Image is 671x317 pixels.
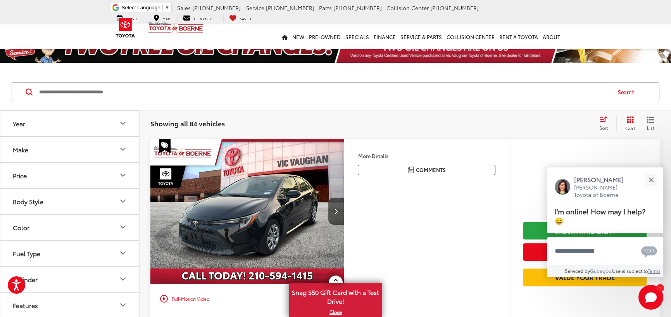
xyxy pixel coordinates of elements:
span: Select Language [122,5,160,10]
button: Select sort value [595,116,616,131]
button: Next image [328,198,344,225]
button: Grid View [616,116,641,131]
span: Grid [625,125,635,131]
button: Toggle Chat Window [638,285,663,310]
button: Fuel TypeFuel Type [0,241,140,266]
div: Make [118,145,128,154]
button: MakeMake [0,137,140,162]
span: List [647,124,654,131]
a: New [290,24,307,49]
a: Collision Center [444,24,497,49]
div: Color [118,222,128,232]
div: Price [118,171,128,180]
span: [PHONE_NUMBER] [266,4,314,12]
span: Sort [599,124,608,131]
span: $19,200 [523,169,647,188]
span: [PHONE_NUMBER] [430,4,479,12]
a: Gubagoo. [590,267,612,274]
span: Comments [416,166,446,174]
div: Close[PERSON_NAME][PERSON_NAME] Toyota of BoerneI'm online! How may I help? 😀Type your messageCha... [547,167,663,277]
span: Sales [177,4,191,12]
button: ColorColor [0,215,140,240]
a: Specials [343,24,371,49]
div: Cylinder [118,274,128,284]
span: ▼ [165,5,170,10]
input: Search by Make, Model, or Keyword [38,83,611,102]
a: Select Language​ [122,5,170,10]
img: 2021 Toyota Corolla LE [150,139,345,285]
div: Features [13,301,38,309]
button: YearYear [0,111,140,136]
a: Service [111,14,146,22]
textarea: Type your message [547,237,663,265]
span: [DATE] Price: [523,192,647,200]
span: Use is subject to [612,267,648,274]
svg: Text [641,245,657,258]
button: Body StyleBody Style [0,189,140,214]
span: 1 [659,286,661,289]
div: Cylinder [13,276,38,283]
a: Check Availability [523,222,647,239]
button: Comments [358,165,495,175]
span: Showing all 84 vehicles [150,119,225,128]
div: Fuel Type [13,250,40,257]
a: Home [279,24,290,49]
a: Map [148,14,176,22]
button: Search [611,83,646,102]
span: Saved [240,16,251,21]
p: [PERSON_NAME] Toyota of Boerne [574,184,631,199]
h4: More Details [358,153,495,158]
button: Chat with SMS [639,242,659,260]
div: Fuel Type [118,248,128,258]
span: ​ [162,5,163,10]
span: I'm online! How may I help? 😀 [555,206,645,226]
a: Contact [177,14,217,22]
a: Value Your Trade [523,269,647,286]
span: Serviced by [565,267,590,274]
a: Finance [371,24,398,49]
a: 2021 Toyota Corolla LE2021 Toyota Corolla LE2021 Toyota Corolla LE2021 Toyota Corolla LE [150,139,345,284]
a: Pre-Owned [307,24,343,49]
button: Get Price Now [523,243,647,261]
span: Parts [319,4,332,12]
span: Collision Center [386,4,429,12]
div: Features [118,300,128,310]
span: Service [246,4,264,12]
a: Terms [648,267,661,274]
div: Make [13,146,28,153]
div: 2021 Toyota Corolla LE 0 [150,139,345,284]
div: Year [13,120,25,127]
span: Snag $50 Gift Card with a Test Drive! [290,284,381,308]
span: [PHONE_NUMBER] [192,4,241,12]
a: My Saved Vehicles [223,14,257,22]
div: Color [13,224,29,231]
div: Price [13,172,27,179]
button: List View [641,116,660,131]
span: Special [159,139,171,153]
div: Body Style [118,196,128,206]
a: Service & Parts: Opens in a new tab [398,24,444,49]
div: Year [118,119,128,128]
img: Comments [408,167,414,173]
button: CylinderCylinder [0,267,140,292]
img: Toyota [111,15,140,40]
img: Vic Vaughan Toyota of Boerne [148,21,204,34]
button: Close [643,171,659,188]
div: Body Style [13,198,43,205]
button: PricePrice [0,163,140,188]
svg: Start Chat [638,285,663,310]
span: [PHONE_NUMBER] [333,4,382,12]
p: [PERSON_NAME] [574,175,631,184]
a: Rent a Toyota [497,24,540,49]
a: About [540,24,562,49]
